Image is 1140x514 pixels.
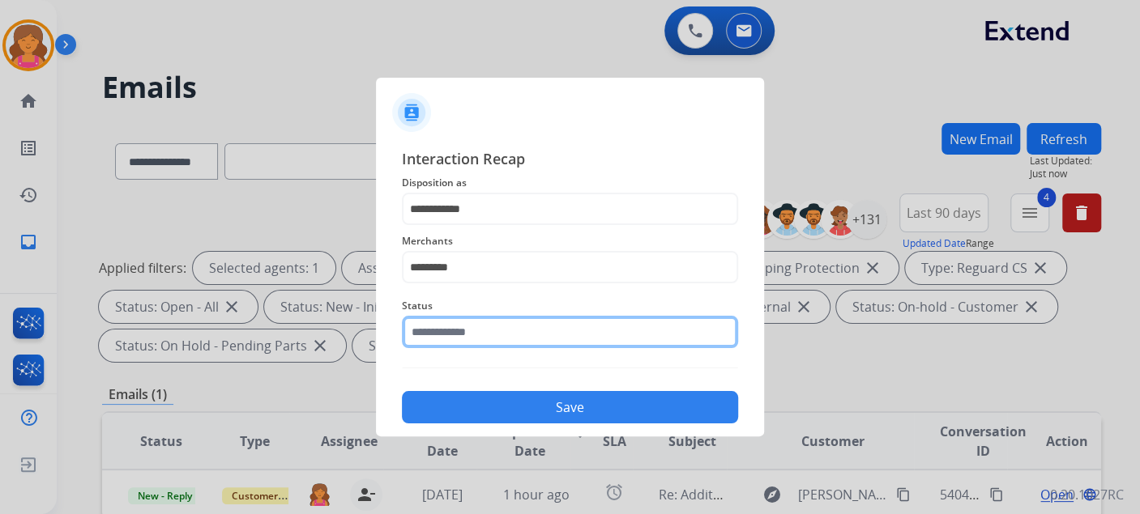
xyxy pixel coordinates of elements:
[1050,485,1124,504] p: 0.20.1027RC
[402,367,738,368] img: contact-recap-line.svg
[402,232,738,251] span: Merchants
[402,147,738,173] span: Interaction Recap
[402,296,738,316] span: Status
[392,93,431,132] img: contactIcon
[402,391,738,423] button: Save
[402,173,738,193] span: Disposition as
